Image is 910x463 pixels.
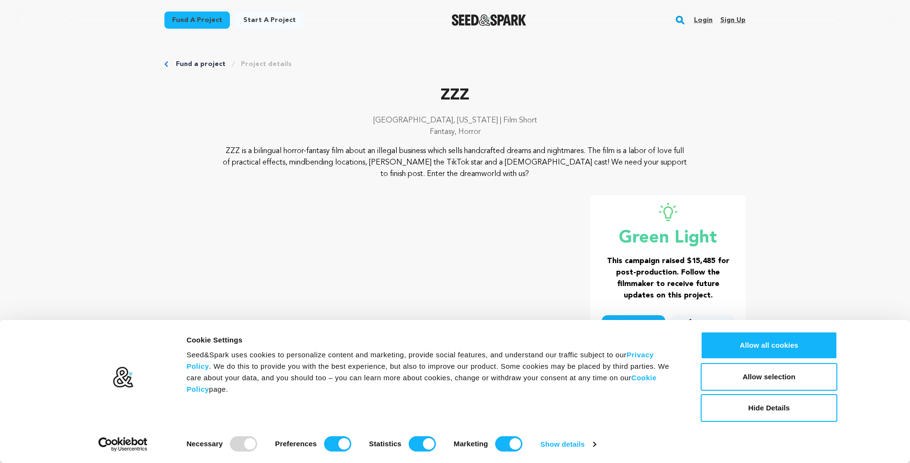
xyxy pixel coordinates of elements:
a: Seed&Spark Homepage [452,14,527,26]
p: ZZZ is a bilingual horror-fantasy film about an illegal business which sells handcrafted dreams a... [223,145,688,180]
a: Fund a project [176,59,226,69]
img: Seed&Spark Logo Dark Mode [452,14,527,26]
span: Share [671,315,734,336]
button: Share [671,315,734,332]
button: Hide Details [701,394,837,422]
a: Login [694,12,713,28]
a: Start a project [236,11,303,29]
div: Cookie Settings [186,334,679,346]
p: Green Light [602,229,734,248]
h3: This campaign raised $15,485 for post-production. Follow the filmmaker to receive future updates ... [602,255,734,301]
button: Allow all cookies [701,331,837,359]
button: Allow selection [701,363,837,391]
strong: Necessary [186,440,223,448]
p: [GEOGRAPHIC_DATA], [US_STATE] | Film Short [164,115,746,126]
a: Show details [541,437,596,452]
div: Breadcrumb [164,59,746,69]
a: Usercentrics Cookiebot - opens in a new window [81,437,165,452]
strong: Preferences [275,440,317,448]
a: Fund a project [164,11,230,29]
a: Follow [602,315,665,332]
strong: Marketing [454,440,488,448]
img: logo [112,366,134,388]
a: Privacy Policy [186,351,654,370]
a: Sign up [720,12,746,28]
span: Share [699,319,719,329]
strong: Statistics [369,440,401,448]
div: Seed&Spark uses cookies to personalize content and marketing, provide social features, and unders... [186,349,679,395]
p: ZZZ [164,84,746,107]
a: Project details [241,59,292,69]
p: Fantasy, Horror [164,126,746,138]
